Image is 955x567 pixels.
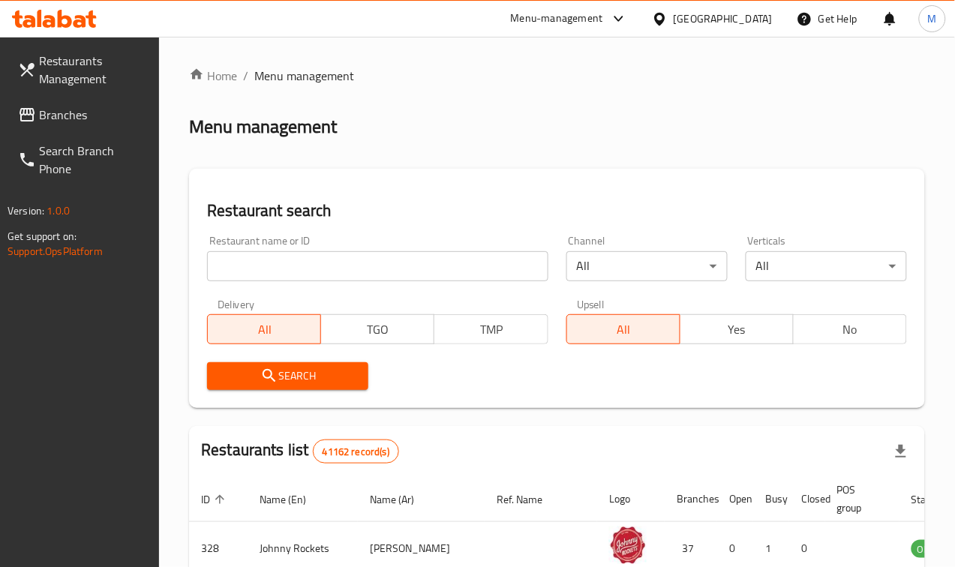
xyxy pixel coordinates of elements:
[793,314,907,344] button: No
[6,43,160,97] a: Restaurants Management
[243,67,248,85] li: /
[314,445,398,459] span: 41162 record(s)
[201,439,399,463] h2: Restaurants list
[573,319,674,340] span: All
[789,476,825,522] th: Closed
[207,314,321,344] button: All
[207,362,368,390] button: Search
[207,199,907,222] h2: Restaurant search
[800,319,901,340] span: No
[218,299,255,310] label: Delivery
[717,476,753,522] th: Open
[6,97,160,133] a: Branches
[686,319,788,340] span: Yes
[609,526,647,564] img: Johnny Rockets
[577,299,605,310] label: Upsell
[260,490,326,508] span: Name (En)
[928,10,937,27] span: M
[911,541,948,558] span: OPEN
[39,106,148,124] span: Branches
[837,481,881,517] span: POS group
[8,201,44,220] span: Version:
[597,476,665,522] th: Logo
[254,67,354,85] span: Menu management
[219,367,356,385] span: Search
[370,490,434,508] span: Name (Ar)
[674,10,773,27] div: [GEOGRAPHIC_DATA]
[883,433,919,469] div: Export file
[511,10,603,28] div: Menu-management
[6,133,160,187] a: Search Branch Phone
[39,142,148,178] span: Search Branch Phone
[189,67,237,85] a: Home
[665,476,717,522] th: Branches
[434,314,548,344] button: TMP
[680,314,794,344] button: Yes
[8,241,103,261] a: Support.OpsPlatform
[320,314,434,344] button: TGO
[201,490,230,508] span: ID
[327,319,428,340] span: TGO
[313,439,399,463] div: Total records count
[911,540,948,558] div: OPEN
[189,67,925,85] nav: breadcrumb
[746,251,907,281] div: All
[566,251,728,281] div: All
[497,490,562,508] span: Ref. Name
[207,251,548,281] input: Search for restaurant name or ID..
[189,115,337,139] h2: Menu management
[39,52,148,88] span: Restaurants Management
[47,201,70,220] span: 1.0.0
[8,226,77,246] span: Get support on:
[566,314,680,344] button: All
[753,476,789,522] th: Busy
[214,319,315,340] span: All
[440,319,542,340] span: TMP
